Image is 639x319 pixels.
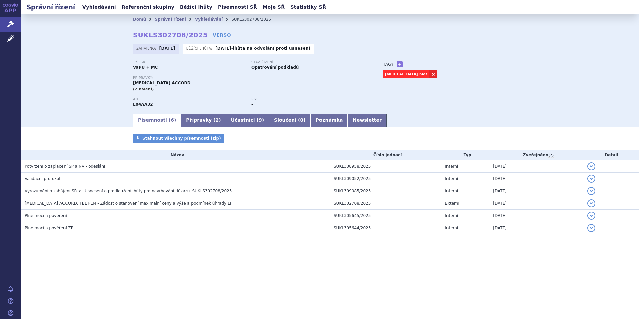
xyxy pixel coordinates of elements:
[25,201,232,206] span: APREMILAST ACCORD, TBL FLM - Žádost o stanovení maximální ceny a výše a podmínek úhrady LP
[330,160,441,173] td: SUKL308958/2025
[587,175,595,183] button: detail
[445,213,458,218] span: Interní
[445,164,458,169] span: Interní
[195,17,223,22] a: Vyhledávání
[133,60,245,64] p: Typ SŘ:
[383,60,394,68] h3: Tagy
[311,114,348,127] a: Poznámka
[178,3,214,12] a: Běžící lhůty
[587,187,595,195] button: detail
[330,185,441,197] td: SUKL309085/2025
[441,150,490,160] th: Typ
[490,185,584,197] td: [DATE]
[330,197,441,210] td: SUKL302708/2025
[25,176,60,181] span: Validační protokol
[21,150,330,160] th: Název
[120,3,176,12] a: Referenční skupiny
[215,46,231,51] strong: [DATE]
[490,173,584,185] td: [DATE]
[133,97,245,101] p: ATC:
[133,31,208,39] strong: SUKLS302708/2025
[80,3,118,12] a: Vyhledávání
[490,222,584,234] td: [DATE]
[233,46,310,51] a: lhůta na odvolání proti usnesení
[133,65,158,70] strong: VaPÚ + MC
[136,46,157,51] span: Zahájeno:
[25,226,73,230] span: Plné moci a pověření ZP
[587,224,595,232] button: detail
[25,213,67,218] span: Plné moci a pověření
[21,2,80,12] h2: Správní řízení
[587,162,595,170] button: detail
[181,114,226,127] a: Přípravky (2)
[288,3,328,12] a: Statistiky SŘ
[133,17,146,22] a: Domů
[251,65,299,70] strong: Opatřování podkladů
[133,87,154,91] span: (2 balení)
[490,210,584,222] td: [DATE]
[133,114,181,127] a: Písemnosti (6)
[548,153,554,158] abbr: (?)
[251,60,363,64] p: Stav řízení:
[269,114,310,127] a: Sloučení (0)
[330,173,441,185] td: SUKL309052/2025
[330,210,441,222] td: SUKL305645/2025
[490,160,584,173] td: [DATE]
[25,164,105,169] span: Potvrzení o zaplacení SP a NV - odeslání
[216,3,259,12] a: Písemnosti SŘ
[490,150,584,160] th: Zveřejněno
[226,114,269,127] a: Účastníci (9)
[133,102,153,107] strong: APREMILAST
[216,117,219,123] span: 2
[300,117,303,123] span: 0
[330,150,441,160] th: Číslo jednací
[159,46,175,51] strong: [DATE]
[231,14,280,24] li: SUKLS302708/2025
[133,81,191,85] span: [MEDICAL_DATA] ACCORD
[330,222,441,234] td: SUKL305644/2025
[383,70,429,78] a: [MEDICAL_DATA] bios
[445,189,458,193] span: Interní
[142,136,221,141] span: Stáhnout všechny písemnosti (zip)
[171,117,174,123] span: 6
[251,102,253,107] strong: -
[155,17,186,22] a: Správní řízení
[133,134,224,143] a: Stáhnout všechny písemnosti (zip)
[587,199,595,207] button: detail
[445,226,458,230] span: Interní
[584,150,639,160] th: Detail
[251,97,363,101] p: RS:
[261,3,287,12] a: Moje SŘ
[186,46,214,51] span: Běžící lhůta:
[587,212,595,220] button: detail
[490,197,584,210] td: [DATE]
[25,189,232,193] span: Vyrozumění o zahájení SŘ_a_ Usnesení o prodloužení lhůty pro navrhování důkazů_SUKLS302708/2025
[215,46,310,51] p: -
[348,114,387,127] a: Newsletter
[397,61,403,67] a: +
[445,176,458,181] span: Interní
[213,32,231,38] a: VERSO
[445,201,459,206] span: Externí
[259,117,262,123] span: 9
[133,76,370,80] p: Přípravky:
